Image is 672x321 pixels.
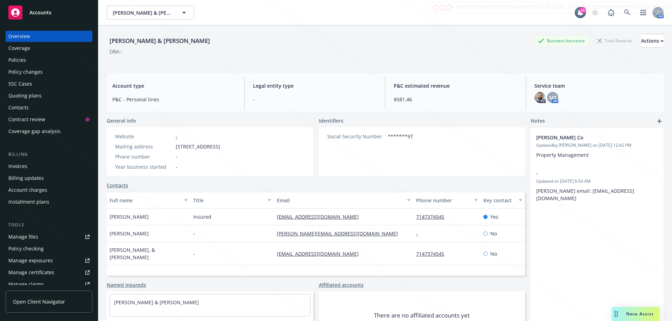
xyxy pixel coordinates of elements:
[531,117,545,125] span: Notes
[594,36,636,45] div: Total Rewards
[8,231,38,242] div: Manage files
[8,66,43,78] div: Policy changes
[641,34,664,48] button: Actions
[534,82,658,89] span: Service team
[193,230,195,237] span: -
[588,6,602,20] a: Start snowing
[6,3,92,22] a: Accounts
[6,66,92,78] a: Policy changes
[107,6,194,20] button: [PERSON_NAME] & [PERSON_NAME]
[483,197,514,204] div: Key contact
[6,43,92,54] a: Coverage
[110,48,122,55] div: DBA: -
[115,163,173,170] div: Year business started
[277,197,403,204] div: Email
[416,213,450,220] a: 7147374545
[8,78,32,89] div: SSC Cases
[626,311,654,317] span: Nova Assist
[6,243,92,254] a: Policy checking
[481,192,525,209] button: Key contact
[319,117,343,124] span: Identifiers
[8,126,61,137] div: Coverage gap analysis
[549,94,556,101] span: MT
[534,36,588,45] div: Business Insurance
[277,230,404,237] a: [PERSON_NAME][EMAIL_ADDRESS][DOMAIN_NAME]
[413,192,480,209] button: Phone number
[8,54,26,66] div: Policies
[534,92,546,103] img: photo
[416,230,423,237] a: -
[6,78,92,89] a: SSC Cases
[112,96,236,103] span: P&C - Personal lines
[536,142,658,148] span: Updated by [PERSON_NAME] on [DATE] 12:42 PM
[8,114,45,125] div: Contract review
[6,221,92,228] div: Tools
[110,246,188,261] span: [PERSON_NAME], & [PERSON_NAME]
[113,9,173,16] span: [PERSON_NAME] & [PERSON_NAME]
[115,153,173,160] div: Phone number
[6,54,92,66] a: Policies
[620,6,634,20] a: Search
[319,281,364,289] a: Affiliated accounts
[536,170,640,177] span: -
[374,311,470,320] span: There are no affiliated accounts yet
[107,36,213,45] div: [PERSON_NAME] & [PERSON_NAME]
[6,31,92,42] a: Overview
[29,10,51,15] span: Accounts
[6,173,92,184] a: Billing updates
[394,82,517,89] span: P&C estimated revenue
[394,96,517,103] span: $581.46
[536,178,658,184] span: Updated on [DATE] 6:54 AM
[580,7,586,13] div: 22
[6,114,92,125] a: Contract review
[6,267,92,278] a: Manage certificates
[13,298,65,305] span: Open Client Navigator
[536,152,589,158] span: Property Management
[193,197,264,204] div: Title
[8,102,29,113] div: Contacts
[193,250,195,257] span: -
[655,117,664,125] a: add
[253,96,377,103] span: -
[115,133,173,140] div: Website
[490,230,497,237] span: No
[416,250,450,257] a: 7147374545
[176,143,220,150] span: [STREET_ADDRESS]
[176,133,177,140] a: -
[612,307,621,321] div: Drag to move
[110,197,180,204] div: Full name
[8,243,44,254] div: Policy checking
[107,192,190,209] button: Full name
[110,213,149,220] span: [PERSON_NAME]
[176,163,177,170] span: -
[176,153,177,160] span: -
[327,133,385,140] div: Social Security Number
[6,279,92,290] a: Manage claims
[277,213,364,220] a: [EMAIL_ADDRESS][DOMAIN_NAME]
[8,173,44,184] div: Billing updates
[274,192,413,209] button: Email
[6,161,92,172] a: Invoices
[110,230,149,237] span: [PERSON_NAME]
[636,6,650,20] a: Switch app
[112,82,236,89] span: Account type
[6,231,92,242] a: Manage files
[6,102,92,113] a: Contacts
[6,196,92,207] a: Installment plans
[107,117,136,124] span: General info
[8,184,47,196] div: Account charges
[536,188,634,202] span: [PERSON_NAME] email: [EMAIL_ADDRESS][DOMAIN_NAME]
[536,134,640,141] span: [PERSON_NAME] Co
[6,255,92,266] a: Manage exposures
[277,250,364,257] a: [EMAIL_ADDRESS][DOMAIN_NAME]
[531,164,664,207] div: -Updated on [DATE] 6:54 AM[PERSON_NAME] email: [EMAIL_ADDRESS][DOMAIN_NAME]
[253,82,377,89] span: Legal entity type
[190,192,274,209] button: Title
[114,299,199,306] a: [PERSON_NAME] & [PERSON_NAME]
[8,90,42,101] div: Quoting plans
[107,281,146,289] a: Named insureds
[193,213,211,220] span: Insured
[8,279,44,290] div: Manage claims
